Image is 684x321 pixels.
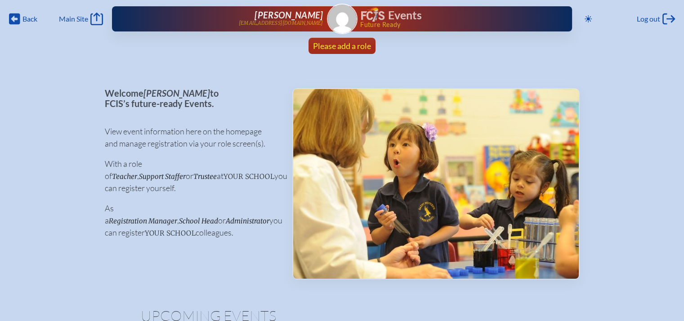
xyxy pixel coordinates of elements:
[139,172,186,181] span: Support Staffer
[361,7,544,28] div: FCIS Events — Future ready
[239,20,323,26] p: [EMAIL_ADDRESS][DOMAIN_NAME]
[328,4,357,33] img: Gravatar
[59,13,103,25] a: Main Site
[105,158,278,194] p: With a role of , or at you can register yourself.
[226,217,269,225] span: Administrator
[255,9,323,20] span: [PERSON_NAME]
[360,22,543,28] span: Future Ready
[112,172,137,181] span: Teacher
[105,125,278,150] p: View event information here on the homepage and manage registration via your role screen(s).
[141,10,323,28] a: [PERSON_NAME][EMAIL_ADDRESS][DOMAIN_NAME]
[193,172,217,181] span: Trustee
[59,14,88,23] span: Main Site
[143,88,210,98] span: [PERSON_NAME]
[179,217,218,225] span: School Head
[105,202,278,239] p: As a , or you can register colleagues.
[105,88,278,108] p: Welcome to FCIS’s future-ready Events.
[637,14,660,23] span: Log out
[309,38,375,54] a: Please add a role
[327,4,358,34] a: Gravatar
[22,14,37,23] span: Back
[224,172,274,181] span: your school
[109,217,177,225] span: Registration Manager
[293,89,579,279] img: Events
[313,41,371,51] span: Please add a role
[145,229,196,237] span: your school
